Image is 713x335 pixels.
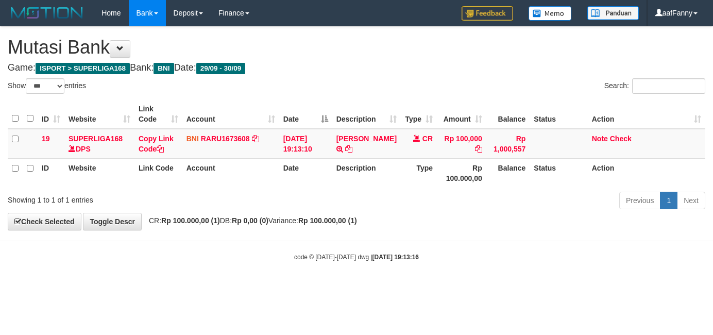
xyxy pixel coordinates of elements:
td: DPS [64,129,134,159]
span: BNI [154,63,174,74]
th: Status [530,99,587,129]
th: Balance [486,158,530,188]
th: Website [64,158,134,188]
th: Description: activate to sort column ascending [332,99,401,129]
th: Account [182,158,279,188]
input: Search: [632,78,705,94]
label: Show entries [8,78,86,94]
span: 19 [42,135,50,143]
small: code © [DATE]-[DATE] dwg | [294,254,419,261]
a: [PERSON_NAME] [336,135,397,143]
img: MOTION_logo.png [8,5,86,21]
span: ISPORT > SUPERLIGA168 [36,63,130,74]
label: Search: [604,78,705,94]
td: Rp 1,000,557 [486,129,530,159]
a: SUPERLIGA168 [69,135,123,143]
th: Amount: activate to sort column ascending [437,99,486,129]
a: Note [592,135,608,143]
th: Link Code [134,158,182,188]
th: Type: activate to sort column ascending [401,99,437,129]
img: Button%20Memo.svg [529,6,572,21]
th: Date: activate to sort column descending [279,99,332,129]
a: Next [677,192,705,209]
strong: Rp 100.000,00 (1) [161,216,220,225]
th: Website: activate to sort column ascending [64,99,134,129]
th: Account: activate to sort column ascending [182,99,279,129]
th: Link Code: activate to sort column ascending [134,99,182,129]
td: [DATE] 19:13:10 [279,129,332,159]
a: Check [610,135,632,143]
h4: Game: Bank: Date: [8,63,705,73]
th: ID: activate to sort column ascending [38,99,64,129]
span: CR: DB: Variance: [144,216,357,225]
th: Action: activate to sort column ascending [588,99,705,129]
th: ID [38,158,64,188]
strong: [DATE] 19:13:16 [372,254,419,261]
a: Copy RISMAN to clipboard [345,145,352,153]
img: panduan.png [587,6,639,20]
th: Action [588,158,705,188]
a: Copy Rp 100,000 to clipboard [475,145,482,153]
a: Toggle Descr [83,213,142,230]
div: Showing 1 to 1 of 1 entries [8,191,290,205]
select: Showentries [26,78,64,94]
th: Type [401,158,437,188]
a: Check Selected [8,213,81,230]
th: Balance [486,99,530,129]
a: RARU1673608 [201,135,250,143]
th: Status [530,158,587,188]
th: Date [279,158,332,188]
a: Previous [619,192,660,209]
h1: Mutasi Bank [8,37,705,58]
th: Rp 100.000,00 [437,158,486,188]
th: Description [332,158,401,188]
strong: Rp 0,00 (0) [232,216,268,225]
a: Copy Link Code [139,135,174,153]
a: Copy RARU1673608 to clipboard [252,135,259,143]
td: Rp 100,000 [437,129,486,159]
strong: Rp 100.000,00 (1) [298,216,357,225]
span: 29/09 - 30/09 [196,63,246,74]
span: CR [422,135,433,143]
img: Feedback.jpg [462,6,513,21]
span: BNI [186,135,199,143]
a: 1 [660,192,677,209]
